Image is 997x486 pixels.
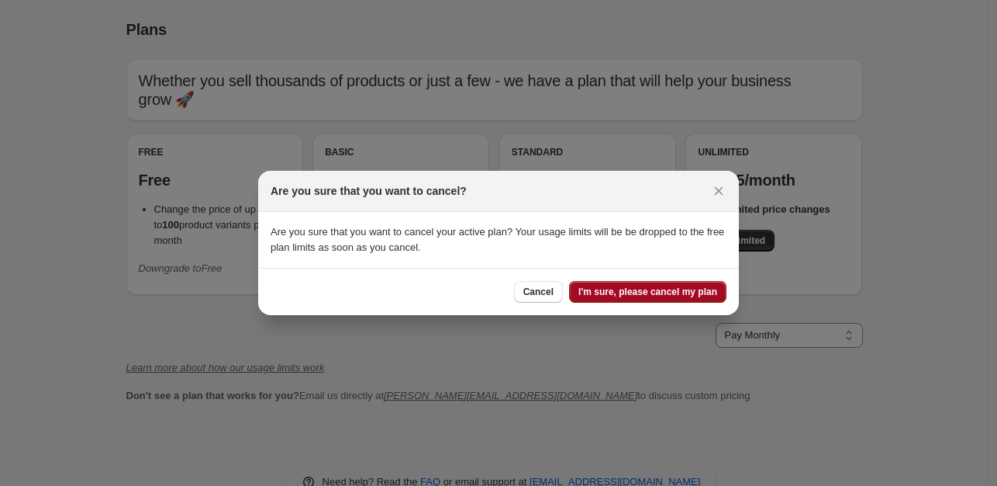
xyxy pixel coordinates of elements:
[578,286,717,298] span: I'm sure, please cancel my plan
[569,281,726,303] button: I'm sure, please cancel my plan
[523,286,554,298] span: Cancel
[514,281,563,303] button: Cancel
[271,183,467,199] h2: Are you sure that you want to cancel?
[708,180,730,202] button: Close
[271,224,726,255] p: Are you sure that you want to cancel your active plan? Your usage limits will be be dropped to th...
